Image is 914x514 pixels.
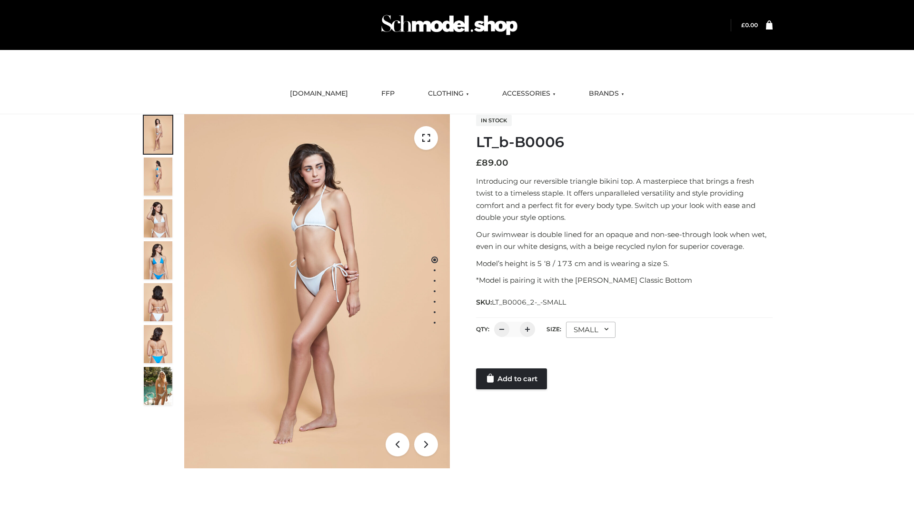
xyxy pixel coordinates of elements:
[144,116,172,154] img: ArielClassicBikiniTop_CloudNine_AzureSky_OW114ECO_1-scaled.jpg
[374,83,402,104] a: FFP
[144,283,172,321] img: ArielClassicBikiniTop_CloudNine_AzureSky_OW114ECO_7-scaled.jpg
[144,367,172,405] img: Arieltop_CloudNine_AzureSky2.jpg
[741,21,745,29] span: £
[741,21,758,29] bdi: 0.00
[566,322,616,338] div: SMALL
[546,326,561,333] label: Size:
[492,298,566,306] span: LT_B0006_2-_-SMALL
[741,21,758,29] a: £0.00
[144,325,172,363] img: ArielClassicBikiniTop_CloudNine_AzureSky_OW114ECO_8-scaled.jpg
[476,228,773,253] p: Our swimwear is double lined for an opaque and non-see-through look when wet, even in our white d...
[476,134,773,151] h1: LT_b-B0006
[184,114,450,468] img: ArielClassicBikiniTop_CloudNine_AzureSky_OW114ECO_1
[476,257,773,270] p: Model’s height is 5 ‘8 / 173 cm and is wearing a size S.
[283,83,355,104] a: [DOMAIN_NAME]
[144,158,172,196] img: ArielClassicBikiniTop_CloudNine_AzureSky_OW114ECO_2-scaled.jpg
[476,297,567,308] span: SKU:
[582,83,631,104] a: BRANDS
[476,175,773,224] p: Introducing our reversible triangle bikini top. A masterpiece that brings a fresh twist to a time...
[378,6,521,44] img: Schmodel Admin 964
[495,83,563,104] a: ACCESSORIES
[476,158,508,168] bdi: 89.00
[144,199,172,237] img: ArielClassicBikiniTop_CloudNine_AzureSky_OW114ECO_3-scaled.jpg
[476,368,547,389] a: Add to cart
[421,83,476,104] a: CLOTHING
[476,274,773,287] p: *Model is pairing it with the [PERSON_NAME] Classic Bottom
[476,326,489,333] label: QTY:
[476,115,512,126] span: In stock
[144,241,172,279] img: ArielClassicBikiniTop_CloudNine_AzureSky_OW114ECO_4-scaled.jpg
[476,158,482,168] span: £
